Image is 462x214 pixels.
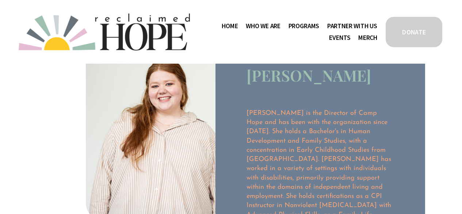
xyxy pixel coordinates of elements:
span: Partner With Us [327,21,377,31]
a: Events [329,32,350,44]
a: Home [222,20,238,32]
span: Who We Are [246,21,280,31]
a: folder dropdown [246,20,280,32]
a: folder dropdown [289,20,320,32]
a: DONATE [385,16,443,48]
a: folder dropdown [327,20,377,32]
img: Reclaimed Hope Initiative [19,14,190,50]
a: Merch [358,32,377,44]
span: Programs [289,21,320,31]
h3: [PERSON_NAME] [247,65,371,86]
